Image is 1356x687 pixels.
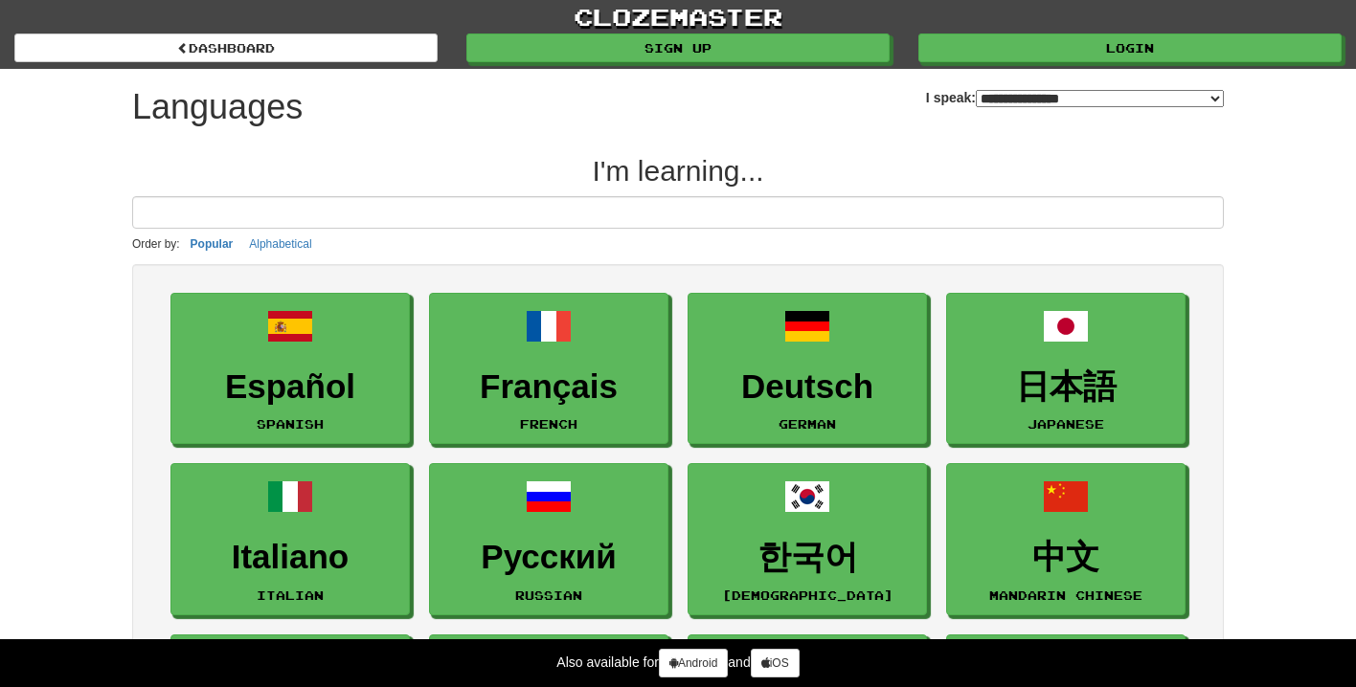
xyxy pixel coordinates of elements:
h3: Français [440,368,658,406]
button: Popular [185,233,239,255]
a: ItalianoItalian [170,463,410,615]
small: [DEMOGRAPHIC_DATA] [722,588,893,602]
small: Japanese [1028,417,1104,431]
small: Italian [257,588,324,602]
h3: 한국어 [698,539,916,576]
a: Android [659,649,728,677]
h2: I'm learning... [132,155,1224,187]
a: DeutschGerman [688,293,927,445]
small: Mandarin Chinese [989,588,1142,602]
small: Russian [515,588,582,602]
h1: Languages [132,88,303,126]
button: Alphabetical [243,233,317,255]
a: 中文Mandarin Chinese [946,463,1186,615]
a: iOS [751,649,800,677]
a: EspañolSpanish [170,293,410,445]
a: FrançaisFrench [429,293,668,445]
small: French [520,417,577,431]
a: 한국어[DEMOGRAPHIC_DATA] [688,463,927,615]
h3: Deutsch [698,368,916,406]
a: РусскийRussian [429,463,668,615]
h3: Русский [440,539,658,576]
a: dashboard [14,33,438,62]
select: I speak: [976,90,1224,107]
small: Spanish [257,417,324,431]
h3: 中文 [957,539,1175,576]
a: Login [918,33,1342,62]
a: 日本語Japanese [946,293,1186,445]
small: German [779,417,836,431]
h3: Español [181,368,399,406]
label: I speak: [926,88,1224,107]
h3: Italiano [181,539,399,576]
small: Order by: [132,237,180,251]
a: Sign up [466,33,890,62]
h3: 日本語 [957,368,1175,406]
